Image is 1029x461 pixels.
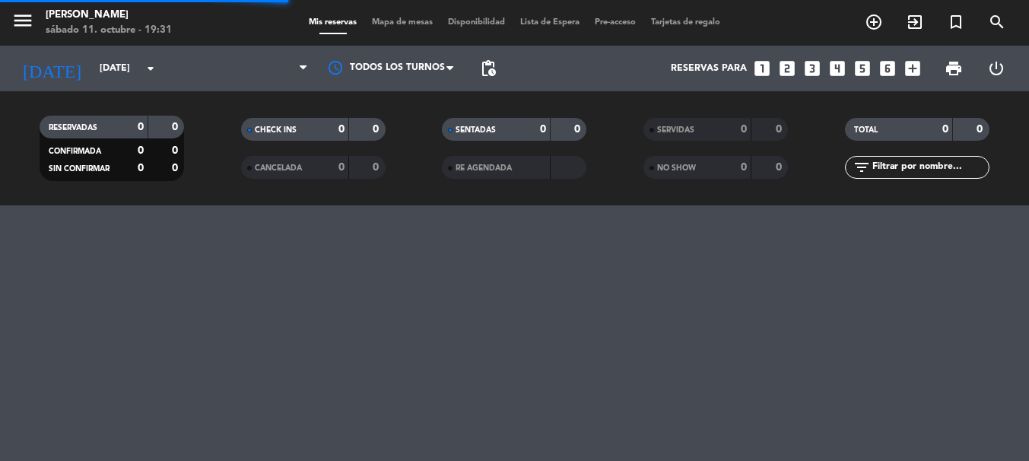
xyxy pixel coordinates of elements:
[172,122,181,132] strong: 0
[906,13,924,31] i: exit_to_app
[338,162,345,173] strong: 0
[46,8,172,23] div: [PERSON_NAME]
[49,148,101,155] span: CONFIRMADA
[776,162,785,173] strong: 0
[878,59,897,78] i: looks_6
[172,145,181,156] strong: 0
[138,163,144,173] strong: 0
[46,23,172,38] div: sábado 11. octubre - 19:31
[364,18,440,27] span: Mapa de mesas
[172,163,181,173] strong: 0
[255,126,297,134] span: CHECK INS
[373,124,382,135] strong: 0
[479,59,497,78] span: pending_actions
[587,18,643,27] span: Pre-acceso
[988,13,1006,31] i: search
[338,124,345,135] strong: 0
[741,124,747,135] strong: 0
[741,162,747,173] strong: 0
[456,126,496,134] span: SENTADAS
[255,164,302,172] span: CANCELADA
[671,63,747,74] span: Reservas para
[11,9,34,37] button: menu
[853,158,871,176] i: filter_list
[865,13,883,31] i: add_circle_outline
[141,59,160,78] i: arrow_drop_down
[373,162,382,173] strong: 0
[49,165,110,173] span: SIN CONFIRMAR
[987,59,1005,78] i: power_settings_new
[513,18,587,27] span: Lista de Espera
[827,59,847,78] i: looks_4
[853,59,872,78] i: looks_5
[752,59,772,78] i: looks_one
[947,13,965,31] i: turned_in_not
[942,124,948,135] strong: 0
[643,18,728,27] span: Tarjetas de regalo
[871,159,989,176] input: Filtrar por nombre...
[854,126,878,134] span: TOTAL
[776,124,785,135] strong: 0
[657,164,696,172] span: NO SHOW
[945,59,963,78] span: print
[440,18,513,27] span: Disponibilidad
[977,124,986,135] strong: 0
[138,122,144,132] strong: 0
[975,46,1018,91] div: LOG OUT
[903,59,923,78] i: add_box
[456,164,512,172] span: RE AGENDADA
[301,18,364,27] span: Mis reservas
[11,9,34,32] i: menu
[11,52,92,85] i: [DATE]
[777,59,797,78] i: looks_two
[138,145,144,156] strong: 0
[574,124,583,135] strong: 0
[657,126,694,134] span: SERVIDAS
[49,124,97,132] span: RESERVADAS
[540,124,546,135] strong: 0
[802,59,822,78] i: looks_3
